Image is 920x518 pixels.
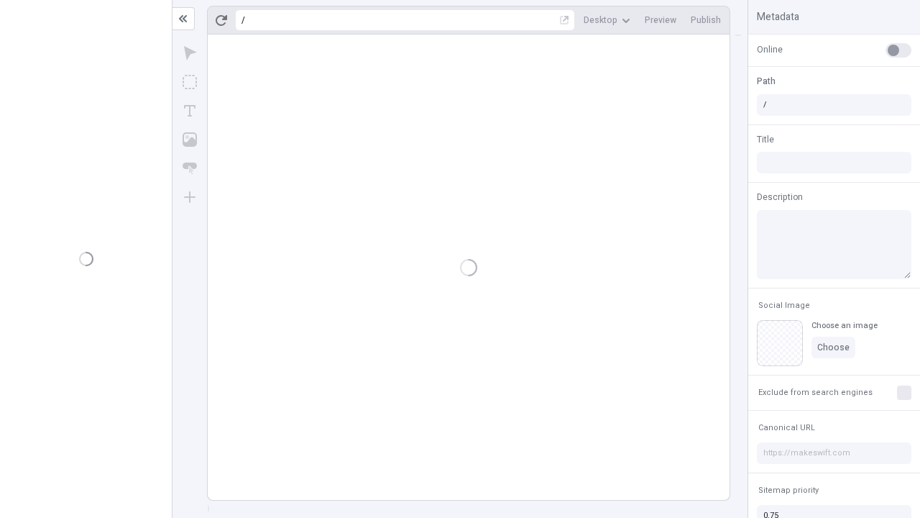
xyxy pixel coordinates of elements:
button: Exclude from search engines [755,384,875,401]
div: / [241,14,245,26]
button: Canonical URL [755,419,818,437]
span: Desktop [584,14,617,26]
button: Box [177,69,203,95]
span: Publish [691,14,721,26]
div: Choose an image [811,320,878,331]
button: Image [177,127,203,153]
input: https://makeswift.com [757,442,911,464]
span: Exclude from search engines [758,387,873,398]
button: Text [177,98,203,124]
span: Description [757,191,803,204]
span: Social Image [758,300,810,311]
span: Online [757,43,783,56]
button: Sitemap priority [755,482,822,499]
button: Choose [811,337,855,358]
button: Desktop [578,9,636,31]
span: Choose [817,342,850,353]
span: Title [757,133,774,146]
span: Sitemap priority [758,485,819,496]
span: Path [757,75,776,88]
button: Social Image [755,297,813,314]
button: Publish [685,9,727,31]
span: Preview [645,14,676,26]
button: Preview [639,9,682,31]
button: Button [177,155,203,181]
span: Canonical URL [758,422,815,433]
